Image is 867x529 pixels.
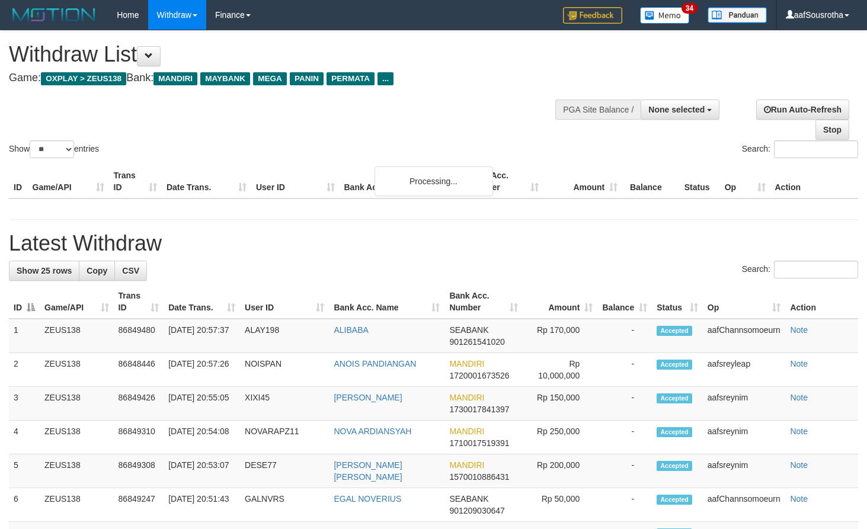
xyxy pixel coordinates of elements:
td: ZEUS138 [40,387,114,421]
span: Copy 1720001673526 to clipboard [449,371,509,380]
th: Status [680,165,720,198]
span: Accepted [657,427,692,437]
td: 6 [9,488,40,522]
td: - [597,454,652,488]
h1: Latest Withdraw [9,232,858,255]
td: [DATE] 20:57:37 [164,319,240,353]
td: DESE77 [240,454,329,488]
img: Feedback.jpg [563,7,622,24]
label: Search: [742,140,858,158]
td: aafsreynim [703,421,786,454]
th: Bank Acc. Name [340,165,464,198]
h4: Game: Bank: [9,72,566,84]
th: User ID [251,165,340,198]
th: ID: activate to sort column descending [9,285,40,319]
td: [DATE] 20:57:26 [164,353,240,387]
th: Date Trans. [162,165,251,198]
th: Balance [622,165,679,198]
td: 1 [9,319,40,353]
th: Action [785,285,858,319]
td: Rp 150,000 [523,387,597,421]
td: aafsreynim [703,454,786,488]
span: Accepted [657,495,692,505]
span: Show 25 rows [17,266,72,275]
td: 2 [9,353,40,387]
a: Show 25 rows [9,261,79,281]
a: Note [790,393,808,402]
span: MANDIRI [449,393,484,402]
td: ZEUS138 [40,454,114,488]
th: Bank Acc. Number: activate to sort column ascending [444,285,523,319]
td: 86849247 [114,488,164,522]
th: Bank Acc. Number [464,165,543,198]
a: Run Auto-Refresh [756,100,849,120]
label: Search: [742,261,858,278]
th: Op [720,165,770,198]
th: Game/API: activate to sort column ascending [40,285,114,319]
span: MANDIRI [449,460,484,470]
span: PERMATA [327,72,375,85]
input: Search: [774,140,858,158]
span: MAYBANK [200,72,250,85]
td: 86849480 [114,319,164,353]
span: Copy 901209030647 to clipboard [449,506,504,515]
span: PANIN [290,72,324,85]
span: Copy 901261541020 to clipboard [449,337,504,347]
img: panduan.png [708,7,767,23]
a: [PERSON_NAME] [PERSON_NAME] [334,460,402,482]
td: GALNVRS [240,488,329,522]
th: Trans ID: activate to sort column ascending [114,285,164,319]
td: aafsreynim [703,387,786,421]
td: ALAY198 [240,319,329,353]
span: MANDIRI [449,359,484,368]
td: Rp 250,000 [523,421,597,454]
span: Accepted [657,393,692,403]
td: ZEUS138 [40,421,114,454]
select: Showentries [30,140,74,158]
td: 86849310 [114,421,164,454]
td: Rp 50,000 [523,488,597,522]
td: NOVARAPZ11 [240,421,329,454]
span: Copy [87,266,107,275]
td: - [597,488,652,522]
a: Note [790,427,808,436]
th: Game/API [28,165,109,198]
a: Note [790,325,808,335]
span: MANDIRI [153,72,197,85]
td: ZEUS138 [40,488,114,522]
th: Action [770,165,859,198]
th: Date Trans.: activate to sort column ascending [164,285,240,319]
img: Button%20Memo.svg [640,7,690,24]
td: aafsreyleap [703,353,786,387]
span: CSV [122,266,139,275]
span: None selected [648,105,705,114]
th: Amount: activate to sort column ascending [523,285,597,319]
span: ... [377,72,393,85]
span: 34 [682,3,698,14]
td: NOISPAN [240,353,329,387]
span: Accepted [657,461,692,471]
span: Copy 1710017519391 to clipboard [449,438,509,448]
td: 86849426 [114,387,164,421]
td: ZEUS138 [40,353,114,387]
a: [PERSON_NAME] [334,393,402,402]
th: Op: activate to sort column ascending [703,285,786,319]
span: Accepted [657,326,692,336]
td: 86848446 [114,353,164,387]
td: 4 [9,421,40,454]
th: Balance: activate to sort column ascending [597,285,652,319]
a: Note [790,494,808,504]
td: Rp 10,000,000 [523,353,597,387]
td: 5 [9,454,40,488]
td: [DATE] 20:54:08 [164,421,240,454]
input: Search: [774,261,858,278]
span: Copy 1730017841397 to clipboard [449,405,509,414]
img: MOTION_logo.png [9,6,99,24]
td: 3 [9,387,40,421]
th: ID [9,165,28,198]
label: Show entries [9,140,99,158]
a: Note [790,359,808,368]
td: 86849308 [114,454,164,488]
th: Bank Acc. Name: activate to sort column ascending [329,285,444,319]
td: Rp 200,000 [523,454,597,488]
